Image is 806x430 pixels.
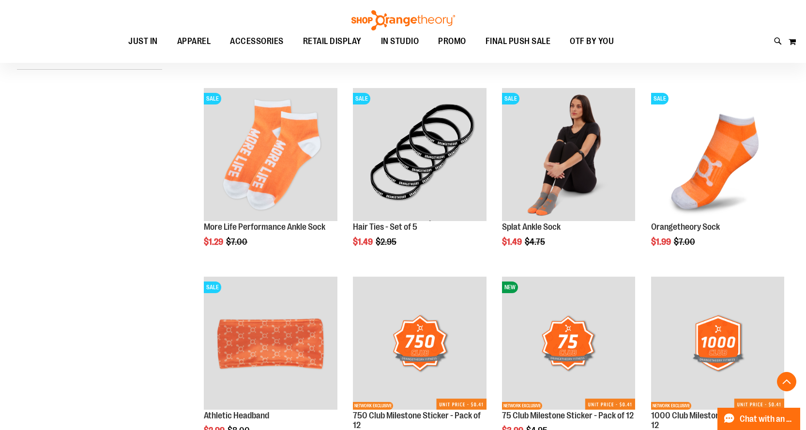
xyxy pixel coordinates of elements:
a: More Life Performance Ankle Sock [204,222,325,232]
div: product [646,83,789,271]
button: Chat with an Expert [717,408,801,430]
span: NETWORK EXCLUSIVE [502,402,542,410]
span: SALE [651,93,669,104]
span: SALE [204,282,221,293]
span: $1.99 [651,237,672,247]
span: $4.75 [525,237,547,247]
span: ACCESSORIES [230,30,284,52]
a: Hair Ties - Set of 5SALE [353,88,486,222]
a: Hair Ties - Set of 5 [353,222,417,232]
span: $1.29 [204,237,225,247]
div: product [348,83,491,271]
a: 75 Club Milestone Sticker - Pack of 12NEWNETWORK EXCLUSIVE [502,277,635,411]
span: OTF BY YOU [570,30,614,52]
a: Product image for Splat Ankle SockSALE [502,88,635,222]
img: Product image for More Life Performance Ankle Sock [204,88,337,221]
img: Shop Orangetheory [350,10,456,30]
span: NETWORK EXCLUSIVE [353,402,393,410]
span: PROMO [438,30,466,52]
span: FINAL PUSH SALE [486,30,551,52]
img: 750 Club Milestone Sticker - Pack of 12 [353,277,486,410]
span: SALE [204,93,221,104]
img: Product image for Athletic Headband [204,277,337,410]
a: Athletic Headband [204,411,269,420]
img: 75 Club Milestone Sticker - Pack of 12 [502,277,635,410]
span: Chat with an Expert [740,415,794,424]
span: JUST IN [128,30,158,52]
img: Product image for Orangetheory Sock [651,88,784,221]
a: Orangetheory Sock [651,222,720,232]
a: 1000 Club Milestone Sticker - Pack of 12NETWORK EXCLUSIVE [651,277,784,411]
a: 75 Club Milestone Sticker - Pack of 12 [502,411,634,420]
span: $1.49 [353,237,374,247]
span: IN STUDIO [381,30,419,52]
img: Product image for Splat Ankle Sock [502,88,635,221]
a: 1000 Club Milestone Sticker - Pack of 12 [651,411,784,430]
span: $1.49 [502,237,523,247]
span: NEW [502,282,518,293]
span: SALE [353,93,370,104]
img: 1000 Club Milestone Sticker - Pack of 12 [651,277,784,410]
button: Back To Top [777,372,796,391]
span: NETWORK EXCLUSIVE [651,402,691,410]
span: $7.00 [674,237,697,247]
a: Product image for Athletic HeadbandSALE [204,277,337,411]
div: product [497,83,640,271]
a: 750 Club Milestone Sticker - Pack of 12NETWORK EXCLUSIVE [353,277,486,411]
a: Splat Ankle Sock [502,222,561,232]
span: SALE [502,93,519,104]
div: product [199,83,342,271]
img: Hair Ties - Set of 5 [353,88,486,221]
a: Product image for Orangetheory SockSALE [651,88,784,222]
span: $7.00 [226,237,249,247]
span: $2.95 [376,237,398,247]
a: 750 Club Milestone Sticker - Pack of 12 [353,411,481,430]
span: RETAIL DISPLAY [303,30,362,52]
span: APPAREL [177,30,211,52]
a: Product image for More Life Performance Ankle SockSALE [204,88,337,222]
